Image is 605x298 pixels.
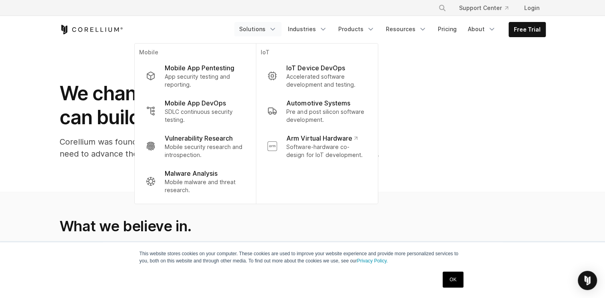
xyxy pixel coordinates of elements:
a: Malware Analysis Mobile malware and threat research. [139,164,251,199]
p: Mobile security research and introspection. [165,143,244,159]
a: Support Center [453,1,515,15]
a: Pricing [433,22,461,36]
p: IoT [261,48,373,58]
div: Navigation Menu [234,22,546,37]
p: Malware Analysis [165,169,218,178]
p: Mobile App DevOps [165,98,226,108]
p: Accelerated software development and testing. [286,73,366,89]
p: IoT Device DevOps [286,63,345,73]
div: Navigation Menu [429,1,546,15]
p: Mobile [139,48,251,58]
a: Resources [381,22,431,36]
a: Login [518,1,546,15]
p: This website stores cookies on your computer. These cookies are used to improve your website expe... [140,250,466,264]
p: Arm Virtual Hardware [286,133,357,143]
a: Mobile App DevOps SDLC continuous security testing. [139,93,251,129]
a: Corellium Home [60,25,123,34]
a: Mobile App Pentesting App security testing and reporting. [139,58,251,93]
a: OK [443,272,463,288]
a: Privacy Policy. [357,258,388,264]
p: App security testing and reporting. [165,73,244,89]
p: Mobile malware and threat research. [165,178,244,194]
p: Software-hardware co-design for IoT development. [286,143,366,159]
a: IoT Device DevOps Accelerated software development and testing. [261,58,373,93]
p: SDLC continuous security testing. [165,108,244,124]
a: Solutions [234,22,282,36]
a: About [463,22,501,36]
p: Vulnerability Research [165,133,233,143]
a: Automotive Systems Pre and post silicon software development. [261,93,373,129]
a: Products [333,22,379,36]
button: Search [435,1,449,15]
h1: We change what's possible, so you can build what's next. [60,81,379,129]
a: Vulnerability Research Mobile security research and introspection. [139,129,251,164]
p: Mobile App Pentesting [165,63,234,73]
a: Free Trial [509,22,545,37]
p: Pre and post silicon software development. [286,108,366,124]
h2: What we believe in. [60,217,378,235]
p: Corellium was founded to equip developer and security teams with the tools they need to advance t... [60,136,379,160]
p: Automotive Systems [286,98,350,108]
a: Arm Virtual Hardware Software-hardware co-design for IoT development. [261,129,373,164]
a: Industries [283,22,332,36]
div: Open Intercom Messenger [578,271,597,290]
